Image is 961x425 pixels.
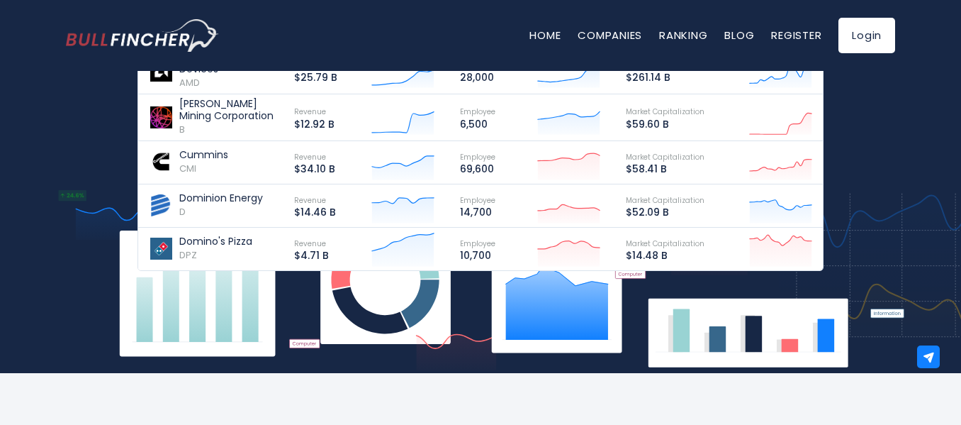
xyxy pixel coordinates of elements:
[294,152,326,162] span: Revenue
[626,238,704,249] span: Market Capitalization
[66,19,218,52] a: Go to homepage
[294,238,326,249] span: Revenue
[460,195,495,206] span: Employee
[294,106,326,117] span: Revenue
[138,141,823,184] a: Cummins CMI Revenue $34.10 B Employee 69,600 Market Capitalization $58.41 B
[179,236,252,248] p: Domino's Pizza
[294,195,326,206] span: Revenue
[626,72,704,84] p: $261.14 B
[294,206,336,219] p: $14.46 B
[460,106,495,117] span: Employee
[771,28,821,43] a: Register
[138,228,823,270] a: Domino's Pizza DPZ Revenue $4.71 B Employee 10,700 Market Capitalization $14.48 B
[460,250,495,262] p: 10,700
[54,84,127,93] div: Domain Overview
[838,18,895,53] a: Login
[460,206,495,219] p: 14,700
[23,23,34,34] img: logo_orange.svg
[66,72,895,87] p: What's trending
[578,28,642,43] a: Companies
[38,82,50,94] img: tab_domain_overview_orange.svg
[157,84,239,93] div: Keywords by Traffic
[626,118,704,131] p: $59.60 B
[294,72,337,84] p: $25.79 B
[179,98,281,122] p: [PERSON_NAME] Mining Corporation
[179,149,228,161] p: Cummins
[659,28,707,43] a: Ranking
[37,37,156,48] div: Domain: [DOMAIN_NAME]
[179,205,186,219] span: D
[23,37,34,48] img: website_grey.svg
[40,23,69,34] div: v 4.0.25
[460,72,495,84] p: 28,000
[138,184,823,228] a: Dominion Energy D Revenue $14.46 B Employee 14,700 Market Capitalization $52.09 B
[626,106,704,117] span: Market Capitalization
[460,238,495,249] span: Employee
[626,163,704,175] p: $58.41 B
[179,162,196,175] span: CMI
[460,163,495,175] p: 69,600
[294,118,335,131] p: $12.92 B
[460,118,495,131] p: 6,500
[724,28,754,43] a: Blog
[460,152,495,162] span: Employee
[626,195,704,206] span: Market Capitalization
[138,94,823,141] a: [PERSON_NAME] Mining Corporation B Revenue $12.92 B Employee 6,500 Market Capitalization $59.60 B
[179,76,200,89] span: AMD
[66,19,219,52] img: Bullfincher logo
[626,206,704,219] p: $52.09 B
[179,248,197,262] span: DPZ
[141,82,152,94] img: tab_keywords_by_traffic_grey.svg
[529,28,561,43] a: Home
[626,250,704,262] p: $14.48 B
[179,192,263,204] p: Dominion Energy
[294,163,335,175] p: $34.10 B
[626,152,704,162] span: Market Capitalization
[179,123,185,136] span: B
[294,250,329,262] p: $4.71 B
